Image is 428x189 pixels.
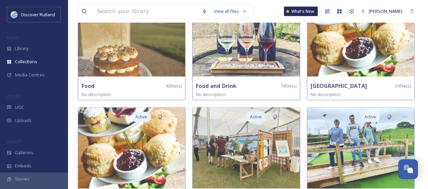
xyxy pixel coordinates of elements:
span: 79 file(s) [280,82,296,89]
span: [PERSON_NAME] [369,8,402,14]
img: DiscoverRutlandlog37F0B7.png [11,11,18,18]
a: [PERSON_NAME] [358,4,406,18]
span: Stories [15,176,29,182]
span: Active [364,113,376,120]
span: Collections [15,58,37,65]
button: Open Chat [398,159,418,179]
strong: Food [82,82,94,89]
span: No description. [311,91,341,97]
span: Active [135,113,147,120]
img: jonathanlatimerart-17954799703935701.jpeg [193,107,299,188]
span: COLLECT [7,94,21,99]
span: UGC [15,104,24,111]
strong: Food and Drink [196,82,236,89]
span: No description. [196,91,227,97]
span: Active [250,113,262,120]
span: MEDIA [7,35,19,40]
strong: [GEOGRAPHIC_DATA] [311,82,367,89]
span: Discover Rutland [21,11,55,18]
a: View all files [210,4,250,18]
input: Search your library [94,4,198,19]
img: angetheadj-17957343349880010.jpg [307,107,414,188]
span: Media Centres [15,72,45,78]
span: Galleries [15,149,33,156]
span: Library [15,45,28,52]
span: WIDGETS [7,139,22,144]
span: No description. [82,91,112,97]
span: 40 file(s) [166,82,182,89]
span: Embeds [15,163,31,169]
a: What's New [284,6,318,16]
span: 29 file(s) [395,82,411,89]
img: Gates%2520Garden%2520Centre%2520-%2520Afternoon%2520Tea%2520-%2520Food%2520-%2520CREDIT_%2520Gate... [78,107,185,188]
span: Uploads [15,117,32,124]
